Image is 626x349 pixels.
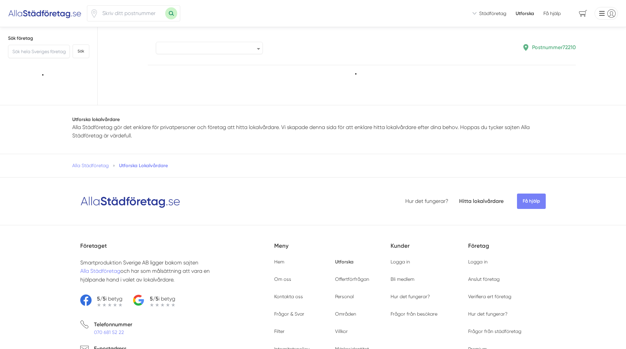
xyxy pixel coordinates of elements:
[80,295,122,307] a: 5/5i betyg
[468,294,511,299] a: Verifiera ert företag
[94,330,124,335] a: 070 681 52 22
[119,162,168,168] a: Utforska Lokalvårdare
[274,276,291,282] a: Om oss
[335,329,348,334] a: Villkor
[274,241,391,258] h5: Meny
[274,259,284,264] a: Hem
[113,162,115,169] span: »
[574,8,592,19] span: navigation-cart
[479,10,506,17] span: Städföretag
[274,294,303,299] a: Kontakta oss
[72,116,554,123] h1: Utforska lokalvårdare
[405,198,448,204] a: Hur det fungerar?
[98,6,165,21] input: Skriv ditt postnummer
[532,43,576,51] p: Postnummer 72210
[468,241,546,258] h5: Företag
[391,259,410,264] a: Logga in
[97,295,122,303] p: i betyg
[335,259,353,265] a: Utforska
[335,276,369,282] a: Offertförfrågan
[80,320,89,329] svg: Telefon
[8,8,82,19] img: Alla Städföretag
[335,294,354,299] a: Personal
[80,258,230,284] p: Smartproduktion Sverige AB ligger bakom sajten och har som målsättning att vara en hjälpande hand...
[80,268,120,274] a: Alla Städföretag
[150,295,175,303] p: i betyg
[8,35,89,42] h5: Sök företag
[468,311,508,317] a: Hur det fungerar?
[80,241,274,258] h5: Företaget
[8,45,70,58] input: Sök hela Sveriges företag här...
[517,194,546,209] span: Få hjälp
[72,163,109,168] a: Alla Städföretag
[468,259,488,264] a: Logga in
[94,320,132,329] p: Telefonnummer
[459,198,504,204] a: Hitta lokalvårdare
[274,311,304,317] a: Frågor & Svar
[468,276,500,282] a: Anslut företag
[165,7,177,19] button: Sök med postnummer
[543,10,561,17] span: Få hjälp
[80,194,181,209] img: Logotyp Alla Städföretag
[73,44,89,58] button: Sök
[391,241,468,258] h5: Kunder
[274,329,285,334] a: Filter
[133,295,175,307] a: 5/5i betyg
[516,10,534,17] a: Utforska
[72,123,554,140] p: Alla Städföretag gör det enklare för privatpersoner och företag att hitta lokalvårdare. Vi skapad...
[391,311,437,317] a: Frågor från besökare
[391,276,414,282] a: Bli medlem
[468,329,521,334] a: Frågor från städföretag
[97,296,106,302] strong: 5/5
[150,296,159,302] strong: 5/5
[90,9,98,18] span: Klicka för att använda din position.
[335,311,356,317] a: Områden
[391,294,430,299] a: Hur det fungerar?
[72,162,554,169] nav: Breadcrumb
[90,9,98,18] svg: Pin / Karta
